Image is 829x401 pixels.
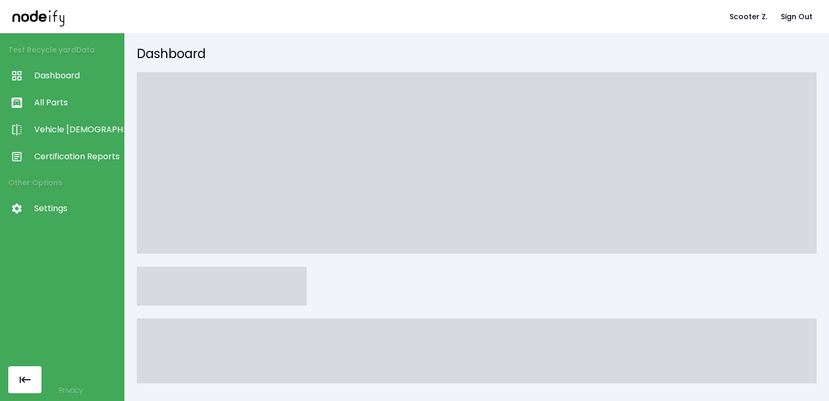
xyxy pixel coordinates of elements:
h5: Dashboard [137,46,817,62]
span: Certification Reports [34,150,119,163]
span: Dashboard [34,70,119,82]
span: Vehicle [DEMOGRAPHIC_DATA] [34,123,119,136]
button: Scooter Z. [725,7,771,26]
span: Settings [34,202,119,215]
img: nodeify [12,7,64,26]
span: All Parts [34,96,119,109]
a: Privacy [59,385,83,395]
button: Sign Out [777,7,817,26]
